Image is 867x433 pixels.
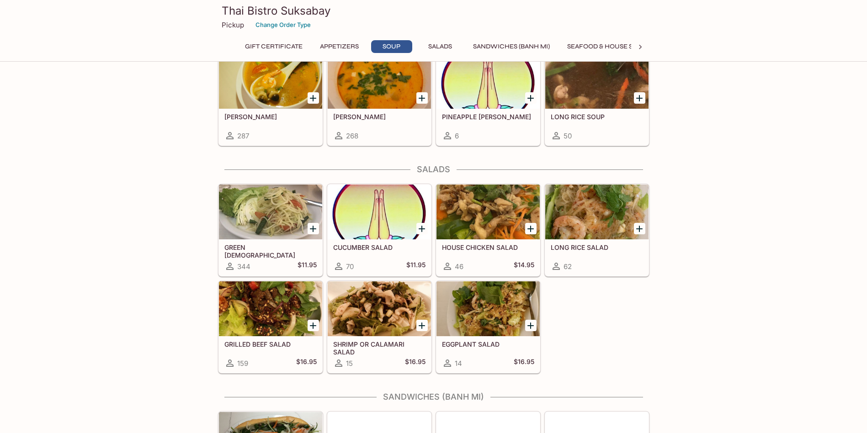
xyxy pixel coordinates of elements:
h5: $11.95 [406,261,426,272]
h5: HOUSE CHICKEN SALAD [442,243,534,251]
a: GRILLED BEEF SALAD159$16.95 [218,281,323,373]
span: 344 [237,262,250,271]
p: Pickup [222,21,244,29]
h4: Sandwiches (Banh Mi) [218,392,649,402]
a: LONG RICE SOUP50 [545,53,649,146]
div: TOM KHA [328,54,431,109]
h5: CUCUMBER SALAD [333,243,426,251]
button: Sandwiches (Banh Mi) [468,40,555,53]
div: TOM YUM [219,54,322,109]
a: [PERSON_NAME]268 [327,53,431,146]
button: Add LONG RICE SOUP [634,92,645,104]
span: 268 [346,132,358,140]
a: HOUSE CHICKEN SALAD46$14.95 [436,184,540,276]
h5: GRILLED BEEF SALAD [224,340,317,348]
h5: LONG RICE SOUP [551,113,643,121]
span: 287 [237,132,249,140]
button: Soup [371,40,412,53]
h5: $11.95 [298,261,317,272]
div: SHRIMP OR CALAMARI SALAD [328,281,431,336]
h5: $14.95 [514,261,534,272]
button: Add GRILLED BEEF SALAD [308,320,319,331]
h4: Salads [218,164,649,174]
button: Add TOM KHA [416,92,428,104]
h5: PINEAPPLE [PERSON_NAME] [442,113,534,121]
button: Seafood & House Specials [562,40,664,53]
a: SHRIMP OR CALAMARI SALAD15$16.95 [327,281,431,373]
a: GREEN [DEMOGRAPHIC_DATA] SALAD (SOM TUM)344$11.95 [218,184,323,276]
button: Add SHRIMP OR CALAMARI SALAD [416,320,428,331]
button: Appetizers [315,40,364,53]
span: 6 [455,132,459,140]
span: 159 [237,359,248,368]
span: 62 [564,262,572,271]
h5: LONG RICE SALAD [551,243,643,251]
h5: GREEN [DEMOGRAPHIC_DATA] SALAD (SOM TUM) [224,243,317,259]
span: 50 [564,132,572,140]
div: GREEN PAPAYA SALAD (SOM TUM) [219,185,322,239]
button: Add CUCUMBER SALAD [416,223,428,234]
h5: $16.95 [296,358,317,369]
button: Add EGGPLANT SALAD [525,320,537,331]
button: Add TOM YUM [308,92,319,104]
h3: Thai Bistro Suksabay [222,4,646,18]
div: HOUSE CHICKEN SALAD [436,185,540,239]
span: 46 [455,262,463,271]
button: Change Order Type [251,18,315,32]
button: Gift Certificate [240,40,308,53]
div: EGGPLANT SALAD [436,281,540,336]
a: [PERSON_NAME]287 [218,53,323,146]
span: 70 [346,262,354,271]
h5: SHRIMP OR CALAMARI SALAD [333,340,426,355]
button: Add LONG RICE SALAD [634,223,645,234]
a: LONG RICE SALAD62 [545,184,649,276]
a: PINEAPPLE [PERSON_NAME]6 [436,53,540,146]
h5: $16.95 [405,358,426,369]
h5: $16.95 [514,358,534,369]
button: Add GREEN PAPAYA SALAD (SOM TUM) [308,223,319,234]
div: PINEAPPLE TOM YUM [436,54,540,109]
div: LONG RICE SALAD [545,185,649,239]
a: EGGPLANT SALAD14$16.95 [436,281,540,373]
a: CUCUMBER SALAD70$11.95 [327,184,431,276]
button: Add PINEAPPLE TOM YUM [525,92,537,104]
div: GRILLED BEEF SALAD [219,281,322,336]
span: 14 [455,359,462,368]
h5: [PERSON_NAME] [224,113,317,121]
div: CUCUMBER SALAD [328,185,431,239]
h5: EGGPLANT SALAD [442,340,534,348]
button: Salads [420,40,461,53]
span: 15 [346,359,353,368]
button: Add HOUSE CHICKEN SALAD [525,223,537,234]
div: LONG RICE SOUP [545,54,649,109]
h5: [PERSON_NAME] [333,113,426,121]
